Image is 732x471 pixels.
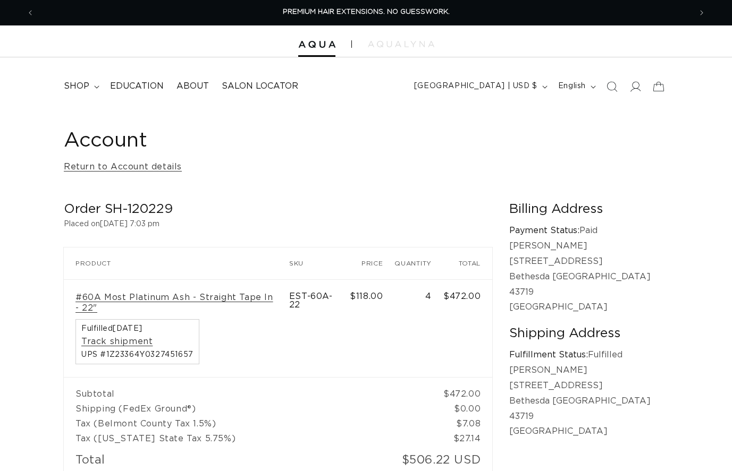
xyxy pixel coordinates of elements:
summary: Search [600,75,624,98]
td: $472.00 [443,279,492,377]
img: Aqua Hair Extensions [298,41,335,48]
td: EST-60A-22 [289,279,350,377]
p: [PERSON_NAME] [STREET_ADDRESS] Bethesda [GEOGRAPHIC_DATA] 43719 [GEOGRAPHIC_DATA] [509,238,668,315]
span: [GEOGRAPHIC_DATA] | USD $ [414,81,537,92]
span: $118.00 [350,292,383,301]
time: [DATE] [113,325,142,332]
img: aqualyna.com [368,41,434,47]
td: $472.00 [443,377,492,401]
th: Quantity [394,247,443,279]
p: Fulfilled [509,347,668,363]
a: Return to Account details [64,159,182,175]
span: English [558,81,586,92]
td: Tax (Belmont County Tax 1.5%) [64,416,443,431]
th: Price [350,247,394,279]
span: Education [110,81,164,92]
a: Track shipment [81,336,153,347]
time: [DATE] 7:03 pm [100,220,159,228]
strong: Fulfillment Status: [509,350,588,359]
h2: Shipping Address [509,326,668,342]
p: [PERSON_NAME] [STREET_ADDRESS] Bethesda [GEOGRAPHIC_DATA] 43719 [GEOGRAPHIC_DATA] [509,363,668,439]
th: SKU [289,247,350,279]
td: Tax ([US_STATE] State Tax 5.75%) [64,431,443,446]
button: Previous announcement [19,3,42,23]
th: Total [443,247,492,279]
span: shop [64,81,89,92]
td: $0.00 [443,401,492,416]
span: About [176,81,209,92]
th: Product [64,247,289,279]
span: Salon Locator [222,81,298,92]
button: [GEOGRAPHIC_DATA] | USD $ [408,76,552,97]
a: #60A Most Platinum Ash - Straight Tape In - 22" [75,292,277,314]
a: Education [104,74,170,98]
td: Shipping (FedEx Ground®) [64,401,443,416]
summary: shop [57,74,104,98]
strong: Payment Status: [509,226,579,235]
h2: Order SH-120229 [64,201,492,218]
span: UPS #1Z23364Y0327451657 [81,351,193,358]
h2: Billing Address [509,201,668,218]
td: $27.14 [443,431,492,446]
p: Placed on [64,218,492,231]
p: Paid [509,223,668,238]
td: Subtotal [64,377,443,401]
button: Next announcement [690,3,713,23]
span: Fulfilled [81,325,193,332]
td: 4 [394,279,443,377]
a: Salon Locator [215,74,305,98]
a: About [170,74,215,98]
span: PREMIUM HAIR EXTENSIONS. NO GUESSWORK. [283,8,450,15]
button: English [552,76,600,97]
td: $7.08 [443,416,492,431]
h1: Account [64,128,668,154]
